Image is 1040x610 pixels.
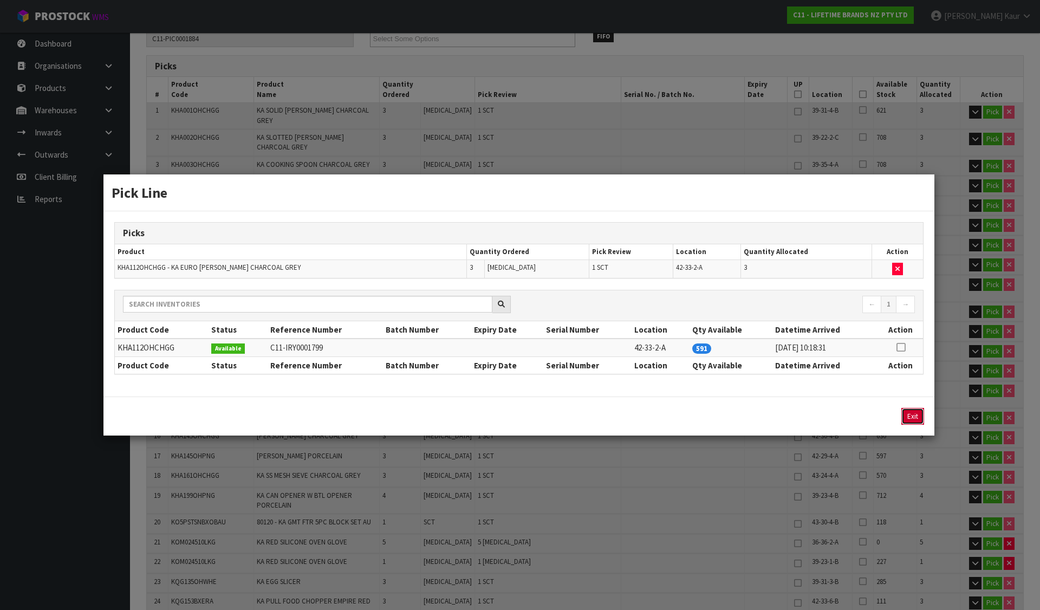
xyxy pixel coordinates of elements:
[592,263,608,272] span: 1 SCT
[872,244,923,260] th: Action
[632,339,690,356] td: 42-33-2-A
[589,244,673,260] th: Pick Review
[543,321,631,339] th: Serial Number
[115,244,467,260] th: Product
[383,356,471,374] th: Batch Number
[690,321,772,339] th: Qty Available
[881,296,896,313] a: 1
[115,339,209,356] td: KHA112OHCHGG
[901,408,924,425] button: Exit
[487,263,536,272] span: [MEDICAL_DATA]
[115,356,209,374] th: Product Code
[123,296,492,313] input: Search inventories
[268,339,383,356] td: C11-IRY0001799
[878,356,923,374] th: Action
[467,244,589,260] th: Quantity Ordered
[543,356,631,374] th: Serial Number
[744,263,747,272] span: 3
[118,263,301,272] span: KHA112OHCHGG - KA EURO [PERSON_NAME] CHARCOAL GREY
[123,228,915,238] h3: Picks
[632,356,690,374] th: Location
[115,321,209,339] th: Product Code
[878,321,923,339] th: Action
[209,321,268,339] th: Status
[211,343,245,354] span: Available
[740,244,872,260] th: Quantity Allocated
[896,296,915,313] a: →
[772,339,878,356] td: [DATE] 10:18:31
[471,321,544,339] th: Expiry Date
[383,321,471,339] th: Batch Number
[268,321,383,339] th: Reference Number
[673,244,740,260] th: Location
[209,356,268,374] th: Status
[268,356,383,374] th: Reference Number
[527,296,915,315] nav: Page navigation
[632,321,690,339] th: Location
[862,296,881,313] a: ←
[772,356,878,374] th: Datetime Arrived
[676,263,703,272] span: 42-33-2-A
[471,356,544,374] th: Expiry Date
[772,321,878,339] th: Datetime Arrived
[470,263,473,272] span: 3
[692,343,711,354] span: 591
[690,356,772,374] th: Qty Available
[112,183,926,203] h3: Pick Line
